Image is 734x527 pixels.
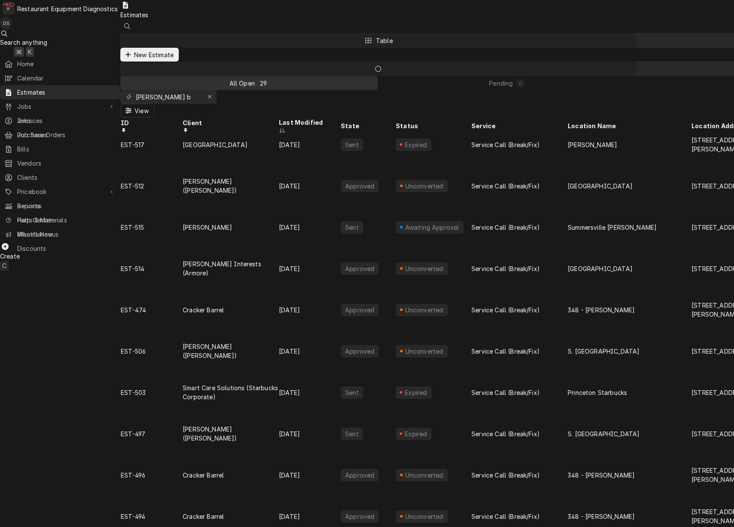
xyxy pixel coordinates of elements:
[568,264,691,273] div: [GEOGRAPHIC_DATA]
[279,347,340,356] div: [DATE]
[279,118,340,127] div: Last Modified
[344,429,360,438] div: Sent
[404,182,444,191] div: Unconverted
[17,116,116,125] span: Invoices
[17,187,103,196] span: Pricebook
[183,223,278,232] div: [PERSON_NAME]
[121,471,182,480] div: EST-496
[121,512,182,521] div: EST-494
[17,216,115,225] span: Help Center
[17,244,116,253] span: Discounts
[404,429,428,438] div: Expired
[2,261,6,270] span: C
[279,140,340,149] div: [DATE]
[121,223,182,232] div: EST-515
[404,223,460,232] div: Awaiting Approval
[183,342,278,360] div: [PERSON_NAME] ([PERSON_NAME])
[279,223,340,232] div: [DATE]
[17,4,118,13] div: Restaurant Equipment Diagnostics
[279,512,340,521] div: [DATE]
[471,121,567,130] div: Service
[568,429,691,438] div: S. [GEOGRAPHIC_DATA]
[471,223,567,232] div: Service Call (Break/Fix)
[136,90,200,104] input: Keyword search
[121,140,182,149] div: EST-517
[568,140,691,149] div: [PERSON_NAME]
[17,102,103,111] span: Jobs
[183,425,278,443] div: [PERSON_NAME] ([PERSON_NAME])
[17,159,116,168] span: Vendors
[3,3,15,15] div: R
[121,347,182,356] div: EST-506
[568,305,691,314] div: 348 - [PERSON_NAME]
[120,48,179,62] button: New Estimate
[183,118,278,133] div: Client
[568,121,691,130] div: Location Name
[344,264,375,273] div: Approved
[568,182,691,191] div: [GEOGRAPHIC_DATA]
[28,47,32,56] span: K
[121,182,182,191] div: EST-512
[344,223,360,232] div: Sent
[16,47,22,56] span: ⌘
[471,347,567,356] div: Service Call (Break/Fix)
[518,79,523,88] div: 0
[471,429,567,438] div: Service Call (Break/Fix)
[279,182,340,191] div: [DATE]
[471,182,567,191] div: Service Call (Break/Fix)
[17,130,116,139] span: Purchase Orders
[376,36,393,45] div: Table
[471,140,567,149] div: Service Call (Break/Fix)
[120,19,134,33] button: Open search
[404,512,444,521] div: Unconverted
[344,388,360,397] div: Sent
[568,512,691,521] div: 348 - [PERSON_NAME]
[344,305,375,314] div: Approved
[568,347,691,356] div: S. [GEOGRAPHIC_DATA]
[341,121,395,130] div: State
[396,121,471,130] div: Status
[404,388,428,397] div: Expired
[121,305,182,314] div: EST-474
[17,173,116,182] span: Clients
[17,59,116,68] span: Home
[404,347,444,356] div: Unconverted
[404,471,444,480] div: Unconverted
[183,383,278,401] div: Smart Care Solutions (Starbucks Corporate)
[568,471,691,480] div: 348 - [PERSON_NAME]
[471,388,567,397] div: Service Call (Break/Fix)
[279,388,340,397] div: [DATE]
[279,471,340,480] div: [DATE]
[344,140,360,149] div: Sent
[489,79,513,88] div: Pending
[568,223,691,232] div: Summersville [PERSON_NAME]
[404,305,444,314] div: Unconverted
[279,429,340,438] div: [DATE]
[183,471,278,480] div: Cracker Barrel
[120,11,148,18] span: Estimates
[471,305,567,314] div: Service Call (Break/Fix)
[132,50,175,59] span: New Estimate
[17,74,116,83] span: Calendar
[203,90,217,104] button: Erase input
[404,264,444,273] div: Unconverted
[183,140,278,149] div: [GEOGRAPHIC_DATA]
[344,182,375,191] div: Approved
[183,305,278,314] div: Cracker Barrel
[17,145,116,154] span: Bills
[344,512,375,521] div: Approved
[183,259,278,277] div: [PERSON_NAME] Interests (Armore)
[133,106,150,115] span: View
[344,471,375,480] div: Approved
[121,429,182,438] div: EST-497
[471,471,567,480] div: Service Call (Break/Fix)
[260,79,267,88] div: 29
[17,88,116,97] span: Estimates
[229,79,255,88] div: All Open
[568,388,691,397] div: Princeton Starbucks
[17,201,116,210] span: Reports
[183,512,278,521] div: Cracker Barrel
[471,264,567,273] div: Service Call (Break/Fix)
[17,230,115,239] span: What's New
[183,177,278,195] div: [PERSON_NAME] ([PERSON_NAME])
